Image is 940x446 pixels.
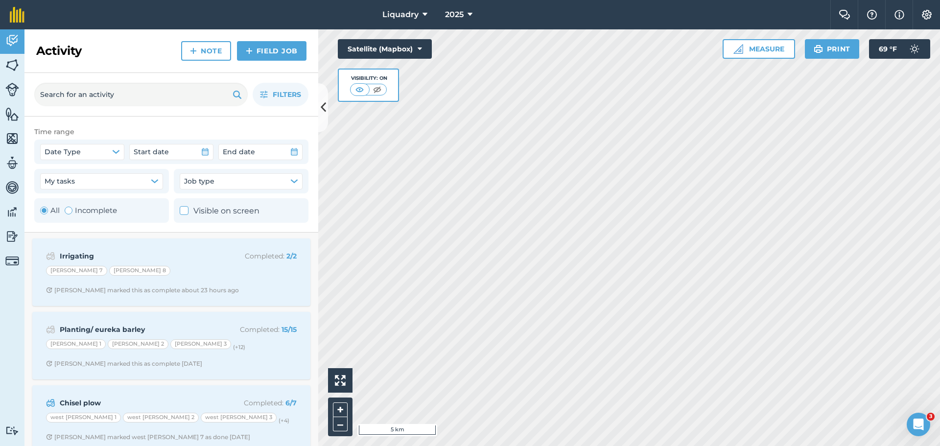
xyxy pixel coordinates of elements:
img: svg+xml;base64,PD94bWwgdmVyc2lvbj0iMS4wIiBlbmNvZGluZz0idXRmLTgiPz4KPCEtLSBHZW5lcmF0b3I6IEFkb2JlIE... [5,156,19,170]
img: Two speech bubbles overlapping with the left bubble in the forefront [839,10,850,20]
span: 2025 [445,9,464,21]
img: A cog icon [921,10,933,20]
p: Completed : [219,251,297,261]
button: End date [218,144,303,160]
img: svg+xml;base64,PD94bWwgdmVyc2lvbj0iMS4wIiBlbmNvZGluZz0idXRmLTgiPz4KPCEtLSBHZW5lcmF0b3I6IEFkb2JlIE... [5,33,19,48]
small: (+ 4 ) [279,417,289,424]
strong: Irrigating [60,251,215,261]
div: [PERSON_NAME] 1 [46,339,106,349]
img: svg+xml;base64,PHN2ZyB4bWxucz0iaHR0cDovL3d3dy53My5vcmcvMjAwMC9zdmciIHdpZHRoPSIxOSIgaGVpZ2h0PSIyNC... [233,89,242,100]
span: 69 ° F [879,39,897,59]
img: svg+xml;base64,PHN2ZyB4bWxucz0iaHR0cDovL3d3dy53My5vcmcvMjAwMC9zdmciIHdpZHRoPSI1NiIgaGVpZ2h0PSI2MC... [5,58,19,72]
button: Start date [129,144,213,160]
img: svg+xml;base64,PD94bWwgdmVyc2lvbj0iMS4wIiBlbmNvZGluZz0idXRmLTgiPz4KPCEtLSBHZW5lcmF0b3I6IEFkb2JlIE... [5,426,19,435]
img: svg+xml;base64,PD94bWwgdmVyc2lvbj0iMS4wIiBlbmNvZGluZz0idXRmLTgiPz4KPCEtLSBHZW5lcmF0b3I6IEFkb2JlIE... [5,83,19,96]
img: svg+xml;base64,PHN2ZyB4bWxucz0iaHR0cDovL3d3dy53My5vcmcvMjAwMC9zdmciIHdpZHRoPSIxNCIgaGVpZ2h0PSIyNC... [190,45,197,57]
img: Four arrows, one pointing top left, one top right, one bottom right and the last bottom left [335,375,346,386]
strong: Planting/ eureka barley [60,324,215,335]
img: svg+xml;base64,PHN2ZyB4bWxucz0iaHR0cDovL3d3dy53My5vcmcvMjAwMC9zdmciIHdpZHRoPSIxNyIgaGVpZ2h0PSIxNy... [894,9,904,21]
div: [PERSON_NAME] 7 [46,266,107,276]
span: Liquadry [382,9,419,21]
div: [PERSON_NAME] 2 [108,339,168,349]
img: svg+xml;base64,PHN2ZyB4bWxucz0iaHR0cDovL3d3dy53My5vcmcvMjAwMC9zdmciIHdpZHRoPSI1MCIgaGVpZ2h0PSI0MC... [353,85,366,94]
img: svg+xml;base64,PD94bWwgdmVyc2lvbj0iMS4wIiBlbmNvZGluZz0idXRmLTgiPz4KPCEtLSBHZW5lcmF0b3I6IEFkb2JlIE... [46,324,55,335]
img: svg+xml;base64,PHN2ZyB4bWxucz0iaHR0cDovL3d3dy53My5vcmcvMjAwMC9zdmciIHdpZHRoPSIxOSIgaGVpZ2h0PSIyNC... [814,43,823,55]
div: west [PERSON_NAME] 2 [123,413,199,423]
div: west [PERSON_NAME] 3 [201,413,277,423]
label: All [40,205,60,216]
div: [PERSON_NAME] marked this as complete about 23 hours ago [46,286,239,294]
p: Completed : [219,398,297,408]
div: Visibility: On [350,74,387,82]
a: Field Job [237,41,306,61]
button: 69 °F [869,39,930,59]
a: Note [181,41,231,61]
a: Planting/ eureka barleyCompleted: 15/15[PERSON_NAME] 1[PERSON_NAME] 2[PERSON_NAME] 3(+12)Clock wi... [38,318,305,374]
div: [PERSON_NAME] 3 [170,339,231,349]
iframe: Intercom live chat [907,413,930,436]
button: + [333,402,348,417]
img: svg+xml;base64,PD94bWwgdmVyc2lvbj0iMS4wIiBlbmNvZGluZz0idXRmLTgiPz4KPCEtLSBHZW5lcmF0b3I6IEFkb2JlIE... [905,39,924,59]
img: Clock with arrow pointing clockwise [46,434,52,440]
img: Clock with arrow pointing clockwise [46,287,52,293]
div: [PERSON_NAME] 8 [109,266,170,276]
span: Start date [134,146,169,157]
img: Ruler icon [733,44,743,54]
div: Time range [34,126,308,137]
button: – [333,417,348,431]
div: [PERSON_NAME] marked this as complete [DATE] [46,360,202,368]
span: 3 [927,413,935,421]
img: svg+xml;base64,PHN2ZyB4bWxucz0iaHR0cDovL3d3dy53My5vcmcvMjAwMC9zdmciIHdpZHRoPSI1NiIgaGVpZ2h0PSI2MC... [5,107,19,121]
img: svg+xml;base64,PD94bWwgdmVyc2lvbj0iMS4wIiBlbmNvZGluZz0idXRmLTgiPz4KPCEtLSBHZW5lcmF0b3I6IEFkb2JlIE... [5,205,19,219]
div: Toggle Activity [40,205,117,216]
button: Measure [723,39,795,59]
button: My tasks [40,173,163,189]
button: Filters [253,83,308,106]
img: fieldmargin Logo [10,7,24,23]
button: Print [805,39,860,59]
span: Job type [184,176,214,187]
strong: 15 / 15 [282,325,297,334]
strong: 2 / 2 [286,252,297,260]
button: Date Type [40,144,124,160]
input: Search for an activity [34,83,248,106]
img: svg+xml;base64,PD94bWwgdmVyc2lvbj0iMS4wIiBlbmNvZGluZz0idXRmLTgiPz4KPCEtLSBHZW5lcmF0b3I6IEFkb2JlIE... [46,397,55,409]
img: svg+xml;base64,PD94bWwgdmVyc2lvbj0iMS4wIiBlbmNvZGluZz0idXRmLTgiPz4KPCEtLSBHZW5lcmF0b3I6IEFkb2JlIE... [5,180,19,195]
label: Visible on screen [180,205,259,217]
img: svg+xml;base64,PD94bWwgdmVyc2lvbj0iMS4wIiBlbmNvZGluZz0idXRmLTgiPz4KPCEtLSBHZW5lcmF0b3I6IEFkb2JlIE... [46,250,55,262]
strong: 6 / 7 [285,399,297,407]
img: svg+xml;base64,PHN2ZyB4bWxucz0iaHR0cDovL3d3dy53My5vcmcvMjAwMC9zdmciIHdpZHRoPSI1NiIgaGVpZ2h0PSI2MC... [5,131,19,146]
span: Date Type [45,146,81,157]
span: End date [223,146,255,157]
h2: Activity [36,43,82,59]
button: Job type [180,173,303,189]
div: [PERSON_NAME] marked west [PERSON_NAME] 7 as done [DATE] [46,433,250,441]
a: IrrigatingCompleted: 2/2[PERSON_NAME] 7[PERSON_NAME] 8Clock with arrow pointing clockwise[PERSON_... [38,244,305,300]
img: svg+xml;base64,PHN2ZyB4bWxucz0iaHR0cDovL3d3dy53My5vcmcvMjAwMC9zdmciIHdpZHRoPSI1MCIgaGVpZ2h0PSI0MC... [371,85,383,94]
img: svg+xml;base64,PHN2ZyB4bWxucz0iaHR0cDovL3d3dy53My5vcmcvMjAwMC9zdmciIHdpZHRoPSIxNCIgaGVpZ2h0PSIyNC... [246,45,253,57]
img: Clock with arrow pointing clockwise [46,360,52,367]
small: (+ 12 ) [233,344,245,351]
strong: Chisel plow [60,398,215,408]
img: svg+xml;base64,PD94bWwgdmVyc2lvbj0iMS4wIiBlbmNvZGluZz0idXRmLTgiPz4KPCEtLSBHZW5lcmF0b3I6IEFkb2JlIE... [5,229,19,244]
span: My tasks [45,176,75,187]
div: west [PERSON_NAME] 1 [46,413,121,423]
p: Completed : [219,324,297,335]
label: Incomplete [65,205,117,216]
span: Filters [273,89,301,100]
button: Satellite (Mapbox) [338,39,432,59]
img: A question mark icon [866,10,878,20]
img: svg+xml;base64,PD94bWwgdmVyc2lvbj0iMS4wIiBlbmNvZGluZz0idXRmLTgiPz4KPCEtLSBHZW5lcmF0b3I6IEFkb2JlIE... [5,254,19,268]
